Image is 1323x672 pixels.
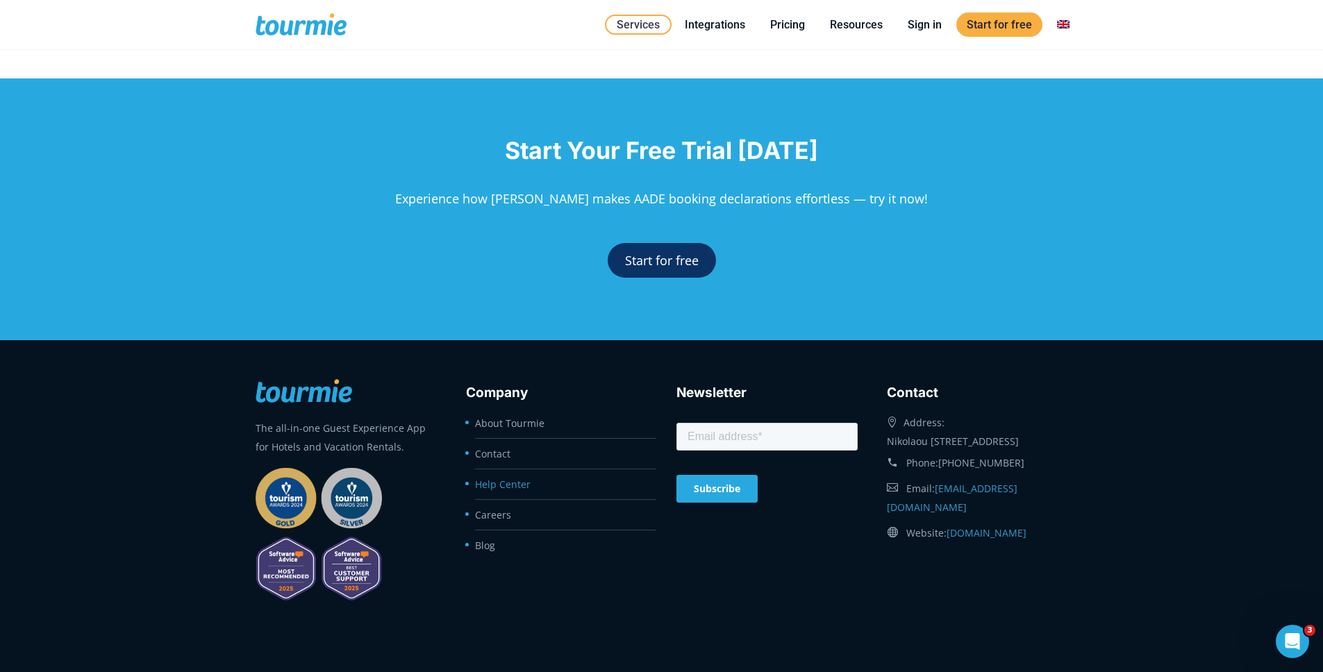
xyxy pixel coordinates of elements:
[475,478,531,491] a: Help Center
[608,243,716,278] a: Start for free
[1276,625,1309,658] iframe: Intercom live chat
[1047,16,1080,33] a: Switch to
[887,451,1068,476] div: Phone:
[505,136,818,165] span: Start Your Free Trial [DATE]
[475,508,511,521] a: Careers
[475,417,544,430] a: About Tourmie
[475,447,510,460] a: Contact
[887,383,1068,403] h3: Contact
[676,383,858,403] h3: Newsletter
[956,12,1042,37] a: Start for free
[947,526,1026,539] a: [DOMAIN_NAME]
[938,456,1024,469] a: [PHONE_NUMBER]
[395,190,928,207] span: Experience how [PERSON_NAME] makes AADE booking declarations effortless — try it now!
[887,482,1017,514] a: [EMAIL_ADDRESS][DOMAIN_NAME]
[887,520,1068,546] div: Website:
[887,476,1068,520] div: Email:
[897,16,952,33] a: Sign in
[466,383,647,403] h3: Company
[676,420,858,512] iframe: Form 0
[819,16,893,33] a: Resources
[674,16,756,33] a: Integrations
[256,419,437,456] p: The all-in-one Guest Experience App for Hotels and Vacation Rentals.
[475,539,495,552] a: Blog
[1304,625,1315,636] span: 3
[887,410,1068,451] div: Address: Nikolaou [STREET_ADDRESS]
[760,16,815,33] a: Pricing
[605,15,672,35] a: Services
